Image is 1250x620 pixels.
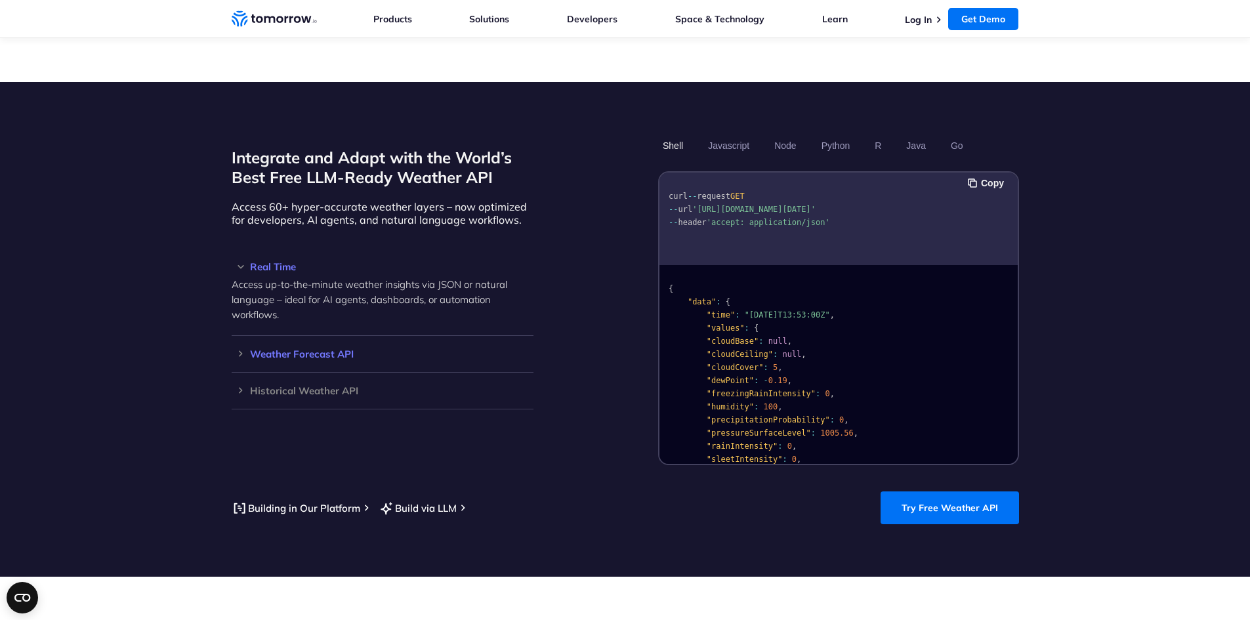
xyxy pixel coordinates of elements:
span: : [810,428,815,438]
span: 0 [791,455,796,464]
span: : [754,402,759,411]
span: , [853,428,858,438]
span: curl [669,192,688,201]
span: "dewPoint" [706,376,753,385]
span: : [772,350,777,359]
span: 'accept: application/json' [706,218,829,227]
span: "cloudCover" [706,363,763,372]
span: -- [669,218,678,227]
span: , [801,350,806,359]
span: : [735,310,740,320]
span: , [778,363,782,372]
a: Space & Technology [675,13,764,25]
a: Log In [905,14,932,26]
span: { [754,323,759,333]
span: "values" [706,323,744,333]
span: -- [687,192,696,201]
span: 0 [825,389,829,398]
span: , [829,389,834,398]
p: Access up-to-the-minute weather insights via JSON or natural language – ideal for AI agents, dash... [232,277,533,322]
span: "cloudBase" [706,337,758,346]
h3: Historical Weather API [232,386,533,396]
span: GET [730,192,744,201]
span: null [782,350,801,359]
span: header [678,218,706,227]
a: Get Demo [948,8,1018,30]
span: 5 [772,363,777,372]
span: "rainIntensity" [706,442,777,451]
span: 1005.56 [820,428,854,438]
span: request [697,192,730,201]
span: 100 [763,402,778,411]
span: "freezingRainIntensity" [706,389,815,398]
span: 0.19 [768,376,787,385]
button: R [870,134,886,157]
button: Javascript [703,134,754,157]
span: -- [669,205,678,214]
span: { [669,284,673,293]
span: null [768,337,787,346]
span: , [778,402,782,411]
span: , [787,337,791,346]
span: "humidity" [706,402,753,411]
span: , [844,415,848,424]
span: url [678,205,692,214]
span: : [716,297,720,306]
p: Access 60+ hyper-accurate weather layers – now optimized for developers, AI agents, and natural l... [232,200,533,226]
button: Node [770,134,801,157]
a: Learn [822,13,848,25]
span: : [759,337,763,346]
span: , [797,455,801,464]
span: : [829,415,834,424]
span: "[DATE]T13:53:00Z" [744,310,829,320]
span: { [725,297,730,306]
span: , [829,310,834,320]
span: : [815,389,820,398]
button: Java [902,134,930,157]
a: Home link [232,9,317,29]
span: "precipitationProbability" [706,415,829,424]
span: '[URL][DOMAIN_NAME][DATE]' [692,205,816,214]
span: "sleetIntensity" [706,455,782,464]
span: , [791,442,796,451]
button: Python [816,134,854,157]
span: "cloudCeiling" [706,350,772,359]
h3: Weather Forecast API [232,349,533,359]
button: Shell [658,134,688,157]
a: Solutions [469,13,509,25]
h3: Real Time [232,262,533,272]
span: : [778,442,782,451]
h2: Integrate and Adapt with the World’s Best Free LLM-Ready Weather API [232,148,533,187]
span: : [763,363,768,372]
span: : [782,455,787,464]
button: Open CMP widget [7,582,38,613]
span: "pressureSurfaceLevel" [706,428,810,438]
a: Build via LLM [379,500,457,516]
a: Building in Our Platform [232,500,360,516]
span: 0 [839,415,844,424]
a: Try Free Weather API [881,491,1019,524]
a: Developers [567,13,617,25]
span: - [763,376,768,385]
span: 0 [787,442,791,451]
a: Products [373,13,412,25]
span: : [744,323,749,333]
button: Copy [968,176,1008,190]
span: "time" [706,310,734,320]
span: : [754,376,759,385]
button: Go [946,134,967,157]
span: "data" [687,297,715,306]
span: , [787,376,791,385]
